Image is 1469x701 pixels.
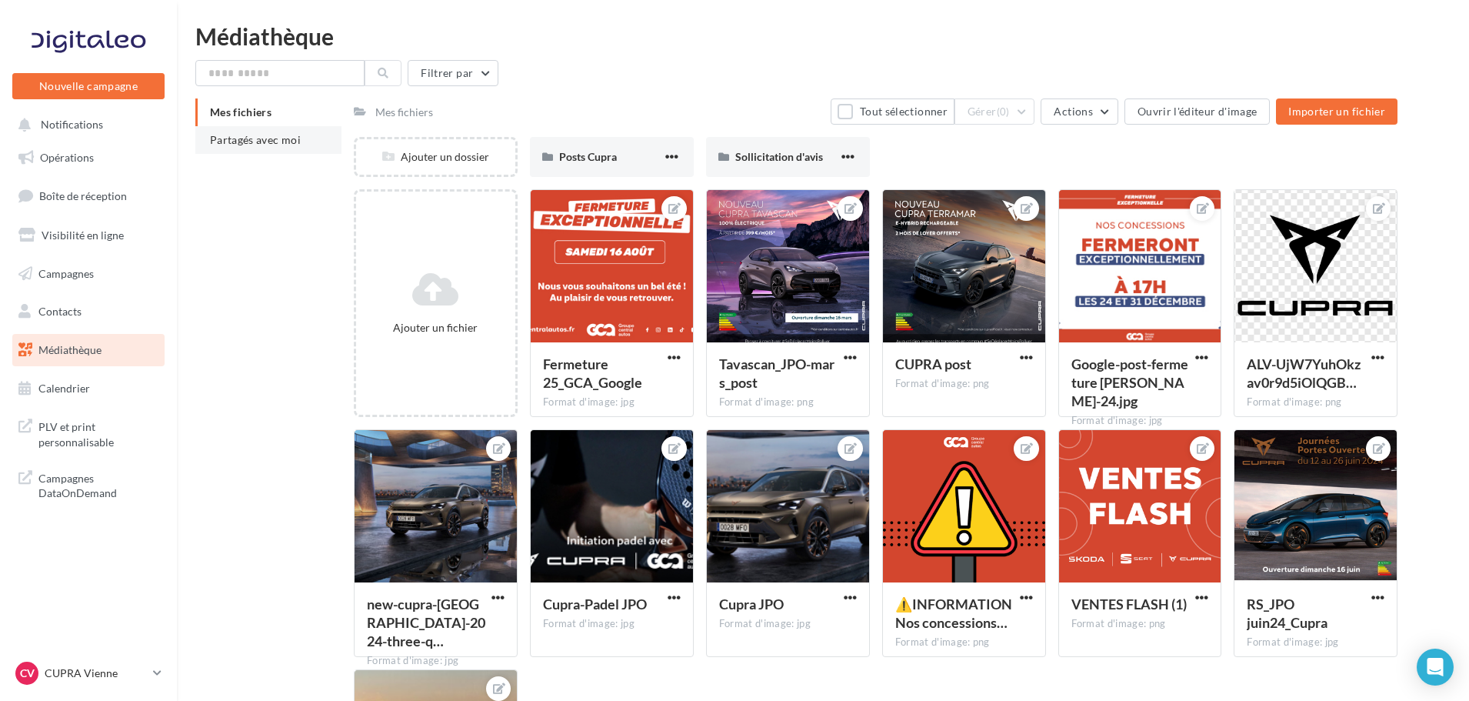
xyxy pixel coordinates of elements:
[367,654,505,668] div: Format d'image: jpg
[895,596,1012,631] span: ⚠️INFORMATION Nos concessions de Vienne ne sont joignables ni par téléphone, ni par internet pour...
[40,151,94,164] span: Opérations
[719,617,857,631] div: Format d'image: jpg
[719,356,834,391] span: Tavascan_JPO-mars_post
[375,105,433,120] div: Mes fichiers
[735,150,823,163] span: Sollicitation d'avis
[1054,105,1092,118] span: Actions
[1417,649,1454,686] div: Open Intercom Messenger
[1247,636,1384,649] div: Format d'image: jpg
[12,659,165,688] a: CV CUPRA Vienne
[45,666,147,681] p: CUPRA Vienne
[367,596,485,649] span: new-cupra-formentor-2024-three-quarter-front-view
[895,377,1033,391] div: Format d'image: png
[41,119,103,132] span: Notifications
[1071,414,1209,428] div: Format d'image: jpg
[9,258,168,290] a: Campagnes
[195,25,1451,48] div: Médiathèque
[831,98,954,125] button: Tout sélectionner
[1276,98,1397,125] button: Importer un fichier
[543,617,681,631] div: Format d'image: jpg
[543,356,642,391] span: Fermeture 25_GCA_Google
[9,462,168,507] a: Campagnes DataOnDemand
[1247,596,1327,631] span: RS_JPO juin24_Cupra
[9,372,168,405] a: Calendrier
[210,133,301,146] span: Partagés avec moi
[38,343,102,356] span: Médiathèque
[1041,98,1118,125] button: Actions
[38,468,158,501] span: Campagnes DataOnDemand
[1071,596,1187,613] span: VENTES FLASH (1)
[362,320,509,335] div: Ajouter un fichier
[543,596,647,613] span: Cupra-Padel JPO
[39,189,127,202] span: Boîte de réception
[1071,617,1209,631] div: Format d'image: png
[12,73,165,99] button: Nouvelle campagne
[20,666,35,681] span: CV
[543,396,681,409] div: Format d'image: jpg
[356,149,515,165] div: Ajouter un dossier
[997,105,1010,118] span: (0)
[9,142,168,174] a: Opérations
[38,382,90,395] span: Calendrier
[719,596,784,613] span: Cupra JPO
[1247,356,1361,391] span: ALV-UjW7YuhOkzav0r9d5iOlQGBZQQvNN5O3IQTkh2RBQ9XH9pjPYVud
[719,396,857,409] div: Format d'image: png
[895,356,971,372] span: CUPRA post
[9,179,168,212] a: Boîte de réception
[9,410,168,456] a: PLV et print personnalisable
[210,105,271,119] span: Mes fichiers
[38,266,94,279] span: Campagnes
[9,295,168,328] a: Contacts
[38,305,82,318] span: Contacts
[38,416,158,449] span: PLV et print personnalisable
[9,219,168,252] a: Visibilité en ligne
[895,636,1033,649] div: Format d'image: png
[9,334,168,366] a: Médiathèque
[954,98,1035,125] button: Gérer(0)
[42,229,124,242] span: Visibilité en ligne
[1124,98,1270,125] button: Ouvrir l'éditeur d'image
[1071,356,1188,409] span: Google-post-fermeture noel-24.jpg
[408,60,498,86] button: Filtrer par
[1288,105,1385,118] span: Importer un fichier
[559,150,617,163] span: Posts Cupra
[1247,396,1384,409] div: Format d'image: png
